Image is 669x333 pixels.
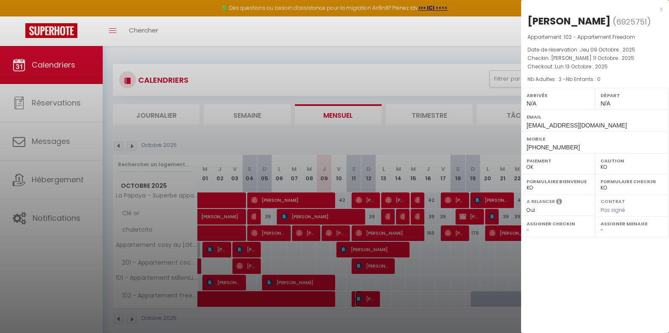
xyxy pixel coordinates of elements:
[527,33,663,41] p: Appartement :
[566,76,601,83] span: Nb Enfants : 0
[601,219,664,228] label: Assigner Menage
[527,198,555,205] label: A relancer
[527,54,663,62] p: Checkin :
[556,198,562,207] i: Sélectionner OUI si vous souhaiter envoyer les séquences de messages post-checkout
[601,198,625,203] label: Contrat
[555,63,608,70] span: Lun 13 Octobre . 2025
[527,46,663,54] p: Date de réservation :
[616,16,647,27] span: 6925751
[564,33,635,41] span: 102 - Appartement Freedom
[527,62,663,71] p: Checkout :
[527,157,590,165] label: Paiement
[527,76,601,83] span: Nb Adultes : 2 -
[601,177,664,186] label: Formulaire Checkin
[527,144,580,151] span: [PHONE_NUMBER]
[601,157,664,165] label: Caution
[580,46,635,53] span: Jeu 09 Octobre . 2025
[527,122,627,129] span: [EMAIL_ADDRESS][DOMAIN_NAME]
[527,219,590,228] label: Assigner Checkin
[527,91,590,100] label: Arrivée
[601,91,664,100] label: Départ
[527,177,590,186] label: Formulaire Bienvenue
[601,100,610,107] span: N/A
[601,206,625,214] span: Pas signé
[527,135,664,143] label: Mobile
[527,14,611,28] div: [PERSON_NAME]
[527,113,664,121] label: Email
[521,4,663,14] div: x
[613,16,651,27] span: ( )
[527,100,536,107] span: N/A
[551,54,634,62] span: [PERSON_NAME] 11 Octobre . 2025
